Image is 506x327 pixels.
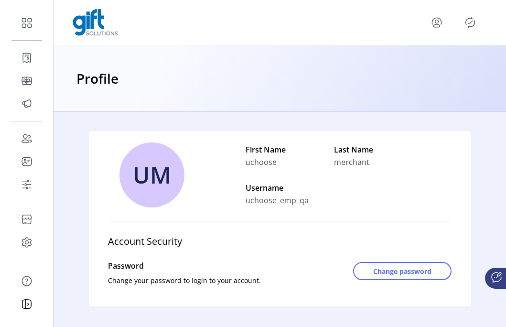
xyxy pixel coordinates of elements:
h3: Profile [57,49,138,108]
button: Change password [353,262,452,280]
div: Account Security [108,234,182,249]
button: menu [429,15,444,30]
label: First Name [246,144,286,155]
div: Password [108,256,304,275]
span: Change password [373,266,431,276]
span: uchoose_emp_qa [246,195,309,206]
span: uchoose [246,156,277,168]
label: Username [246,182,309,194]
label: Last Name [334,144,373,155]
img: logo [73,9,118,36]
span: merchant [334,156,369,168]
span: UM [133,158,171,192]
div: Change your password to login to your account. [108,275,304,285]
button: Publisher Panel [463,15,478,30]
